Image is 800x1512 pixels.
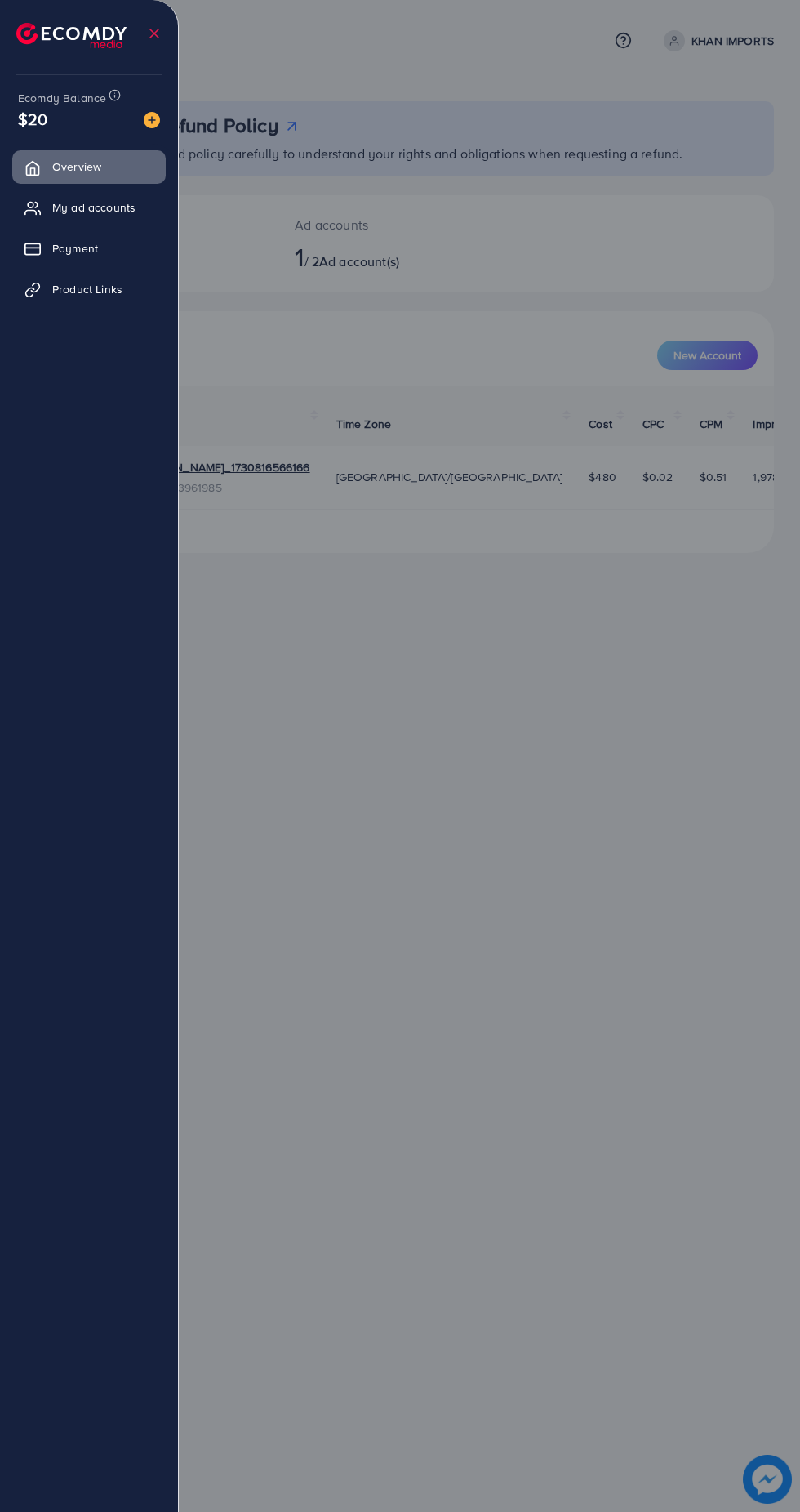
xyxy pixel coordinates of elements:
[16,23,127,48] img: logo
[52,281,122,297] span: Product Links
[52,240,98,256] span: Payment
[12,273,166,306] a: Product Links
[12,150,166,183] a: Overview
[12,232,166,265] a: Payment
[52,199,136,216] span: My ad accounts
[52,158,101,175] span: Overview
[144,112,160,128] img: image
[18,90,106,106] span: Ecomdy Balance
[12,191,166,224] a: My ad accounts
[18,107,47,131] span: $20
